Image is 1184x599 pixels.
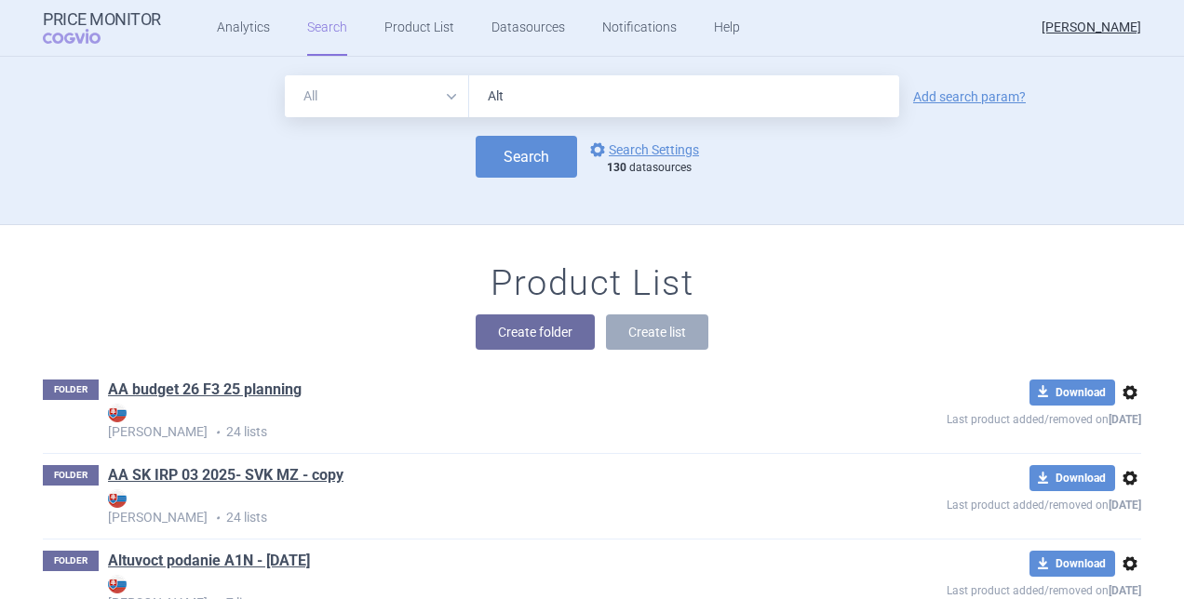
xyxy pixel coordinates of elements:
a: Add search param? [913,90,1026,103]
div: datasources [607,161,708,176]
a: Price MonitorCOGVIO [43,10,161,46]
button: Create folder [476,314,595,350]
strong: [DATE] [1109,413,1141,426]
button: Create list [606,314,708,350]
strong: [DATE] [1109,499,1141,512]
button: Search [476,136,577,178]
h1: AA budget 26 F3 25 planning [108,379,302,404]
p: 24 lists [108,489,812,527]
strong: [DATE] [1109,584,1141,597]
h1: Altuvoct podanie A1N - Nov 2024 [108,551,310,575]
img: SK [108,404,127,422]
h1: Product List [491,262,693,305]
i: • [208,509,226,527]
p: FOLDER [43,379,99,400]
button: Download [1029,465,1115,491]
h1: AA SK IRP 03 2025- SVK MZ - copy [108,465,343,489]
a: AA budget 26 F3 25 planning [108,379,302,400]
strong: 130 [607,161,626,174]
p: 24 lists [108,404,812,442]
img: SK [108,575,127,593]
p: Last product added/removed on [812,491,1141,514]
strong: Price Monitor [43,10,161,29]
button: Download [1029,379,1115,406]
strong: [PERSON_NAME] [108,404,812,439]
a: AA SK IRP 03 2025- SVK MZ - copy [108,465,343,486]
i: • [208,423,226,442]
strong: [PERSON_NAME] [108,489,812,525]
a: Altuvoct podanie A1N - [DATE] [108,551,310,571]
a: Search Settings [586,139,699,161]
p: FOLDER [43,551,99,571]
span: COGVIO [43,29,127,44]
p: Last product added/removed on [812,406,1141,429]
p: FOLDER [43,465,99,486]
img: SK [108,489,127,508]
button: Download [1029,551,1115,577]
